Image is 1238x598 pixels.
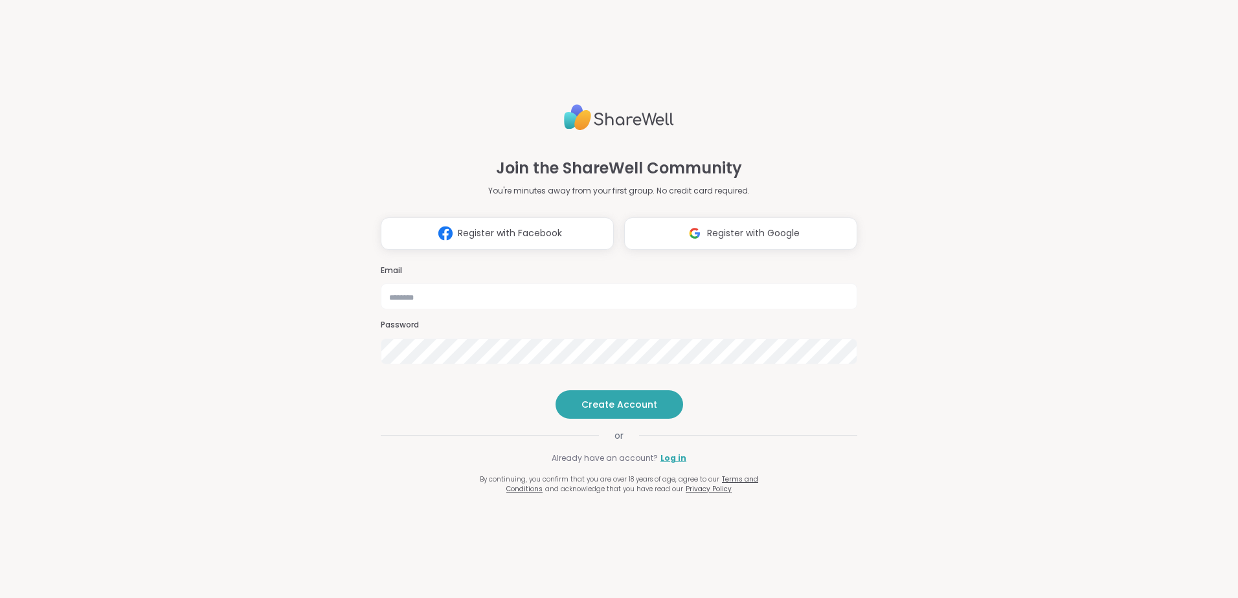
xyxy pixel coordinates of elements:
[581,398,657,411] span: Create Account
[564,99,674,136] img: ShareWell Logo
[556,390,683,419] button: Create Account
[682,221,707,245] img: ShareWell Logomark
[552,452,658,464] span: Already have an account?
[599,429,639,442] span: or
[381,265,857,276] h3: Email
[624,217,857,250] button: Register with Google
[686,484,732,494] a: Privacy Policy
[496,157,742,180] h1: Join the ShareWell Community
[545,484,683,494] span: and acknowledge that you have read our
[381,320,857,331] h3: Password
[433,221,458,245] img: ShareWell Logomark
[660,452,686,464] a: Log in
[488,185,750,197] p: You're minutes away from your first group. No credit card required.
[480,474,719,484] span: By continuing, you confirm that you are over 18 years of age, agree to our
[458,227,562,240] span: Register with Facebook
[506,474,758,494] a: Terms and Conditions
[707,227,800,240] span: Register with Google
[381,217,614,250] button: Register with Facebook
